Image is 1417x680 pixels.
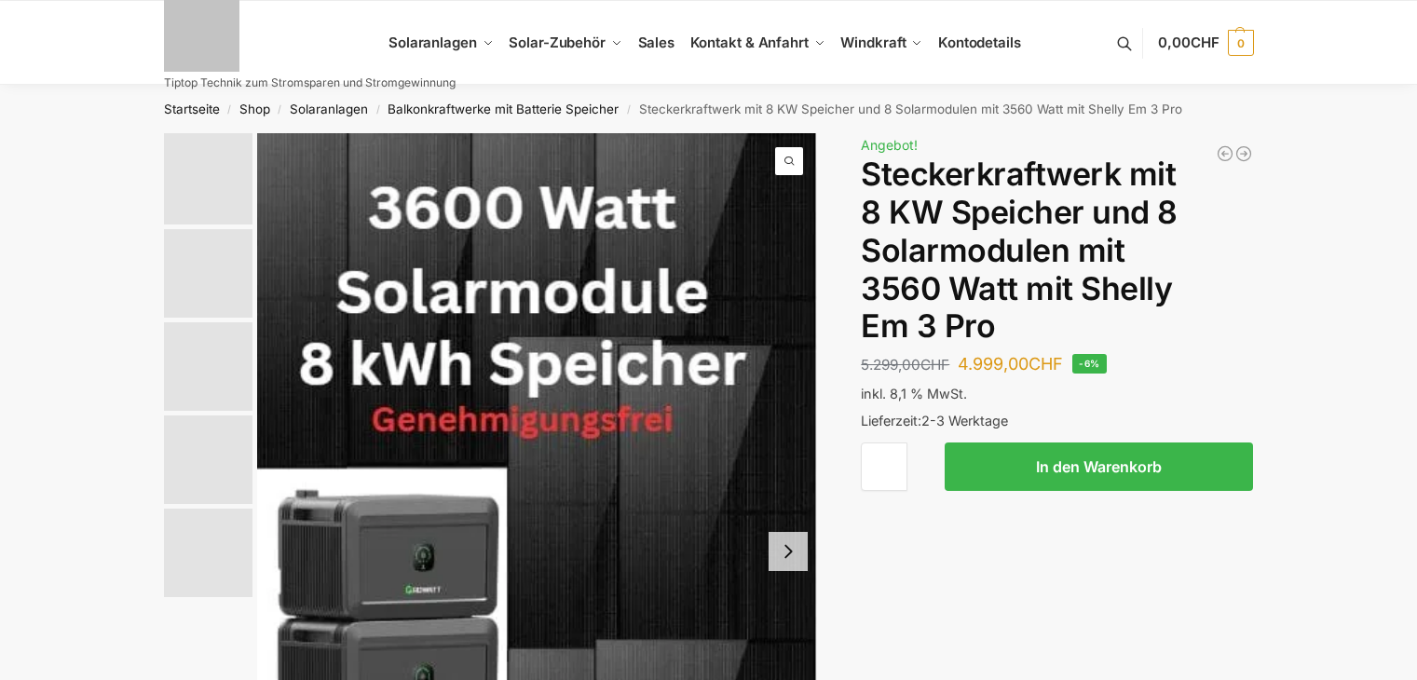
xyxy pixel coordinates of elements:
[638,34,675,51] span: Sales
[388,34,477,51] span: Solaranlagen
[290,102,368,116] a: Solaranlagen
[861,442,907,491] input: Produktmenge
[931,1,1029,85] a: Kontodetails
[1029,354,1063,374] span: CHF
[220,102,239,117] span: /
[509,34,606,51] span: Solar-Zubehör
[619,102,638,117] span: /
[368,102,388,117] span: /
[861,156,1253,346] h1: Steckerkraftwerk mit 8 KW Speicher und 8 Solarmodulen mit 3560 Watt mit Shelly Em 3 Pro
[1234,144,1253,163] a: Steckerkraftwerk mit 8 KW Speicher und 8 Solarmodulen mit 3600 Watt
[164,133,252,224] img: 8kw-3600-watt-Collage.jpg
[130,85,1287,133] nav: Breadcrumb
[1191,34,1219,51] span: CHF
[920,356,949,374] span: CHF
[921,413,1008,428] span: 2-3 Werktage
[164,229,252,318] img: solakon-balkonkraftwerk-890-800w-2-x-445wp-module-growatt-neo-800m-x-growatt-noah-2000-schuko-kab...
[239,102,270,116] a: Shop
[630,1,682,85] a: Sales
[861,137,918,153] span: Angebot!
[1158,15,1253,71] a: 0,00CHF 0
[164,102,220,116] a: Startseite
[164,415,252,504] img: growatt-noah2000-lifepo4-batteriemodul-2048wh-speicher-fuer-balkonkraftwerk
[388,102,619,116] a: Balkonkraftwerke mit Batterie Speicher
[164,77,456,88] p: Tiptop Technik zum Stromsparen und Stromgewinnung
[1228,30,1254,56] span: 0
[833,1,931,85] a: Windkraft
[501,1,630,85] a: Solar-Zubehör
[840,34,906,51] span: Windkraft
[861,386,967,401] span: inkl. 8,1 % MwSt.
[861,413,1008,428] span: Lieferzeit:
[690,34,809,51] span: Kontakt & Anfahrt
[1158,34,1219,51] span: 0,00
[682,1,833,85] a: Kontakt & Anfahrt
[1216,144,1234,163] a: 900/600 mit 2,2 kWh Marstek Speicher
[945,442,1253,491] button: In den Warenkorb
[958,354,1063,374] bdi: 4.999,00
[164,322,252,411] img: Growatt-NOAH-2000-flexible-erweiterung
[270,102,290,117] span: /
[164,509,252,597] img: Noah_Growatt_2000
[769,532,808,571] button: Next slide
[861,356,949,374] bdi: 5.299,00
[938,34,1021,51] span: Kontodetails
[1072,354,1106,374] span: -6%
